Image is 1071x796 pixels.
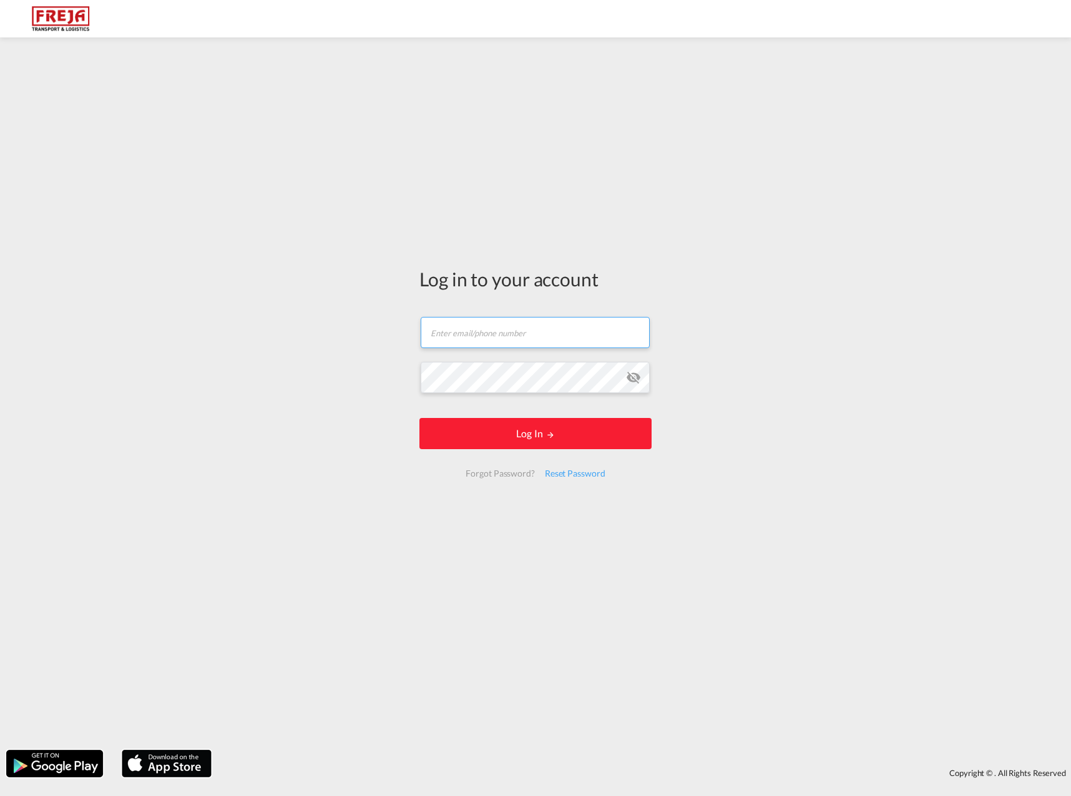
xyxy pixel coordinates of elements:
[19,5,103,33] img: 586607c025bf11f083711d99603023e7.png
[419,266,652,292] div: Log in to your account
[461,462,539,485] div: Forgot Password?
[540,462,610,485] div: Reset Password
[421,317,650,348] input: Enter email/phone number
[120,749,213,779] img: apple.png
[5,749,104,779] img: google.png
[218,762,1071,784] div: Copyright © . All Rights Reserved
[626,370,641,385] md-icon: icon-eye-off
[419,418,652,449] button: LOGIN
